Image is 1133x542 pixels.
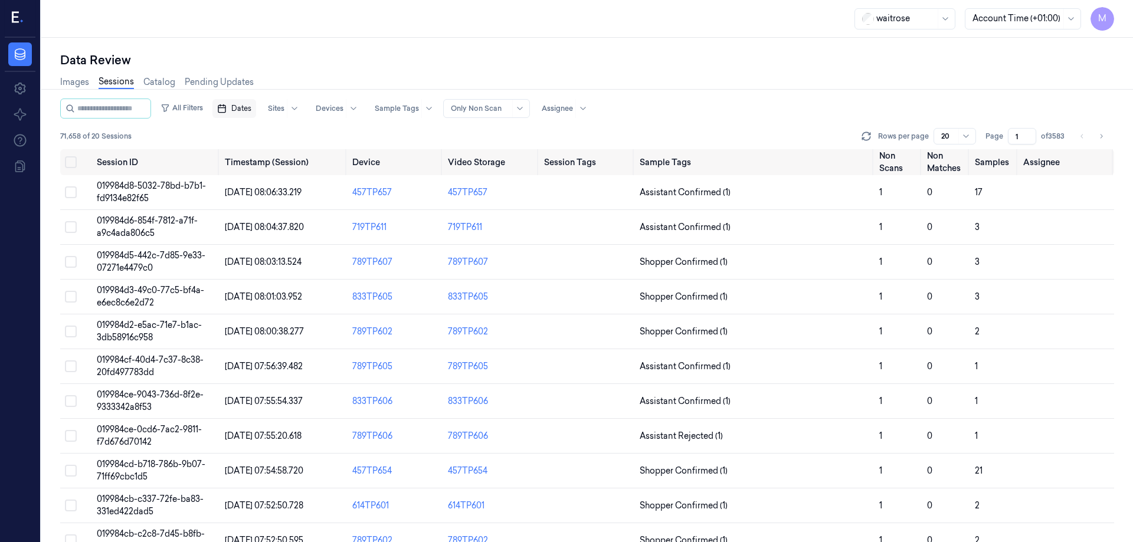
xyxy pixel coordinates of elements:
[65,156,77,168] button: Select all
[225,257,302,267] span: [DATE] 08:03:13.524
[185,76,254,88] a: Pending Updates
[65,221,77,233] button: Select row
[97,180,206,203] span: 019984d8-5032-78bd-b7b1-fd9134e82f65
[640,291,728,303] span: Shopper Confirmed (1)
[975,465,983,476] span: 21
[65,256,77,268] button: Select row
[143,76,175,88] a: Catalog
[448,465,487,477] div: 457TP654
[975,291,980,302] span: 3
[97,250,205,273] span: 019984d5-442c-7d85-9e33-07271e4479c0
[975,500,980,511] span: 2
[65,291,77,303] button: Select row
[448,326,488,338] div: 789TP602
[927,257,932,267] span: 0
[448,256,488,268] div: 789TP607
[352,186,438,199] div: 457TP657
[448,360,488,373] div: 789TP605
[65,186,77,198] button: Select row
[97,389,204,412] span: 019984ce-9043-736d-8f2e-9333342a8f53
[879,257,882,267] span: 1
[975,361,978,372] span: 1
[927,465,932,476] span: 0
[60,76,89,88] a: Images
[352,360,438,373] div: 789TP605
[97,494,204,517] span: 019984cb-c337-72fe-ba83-331ed422dad5
[878,131,929,142] p: Rows per page
[220,149,348,175] th: Timestamp (Session)
[448,221,482,234] div: 719TP611
[922,149,970,175] th: Non Matches
[225,500,303,511] span: [DATE] 07:52:50.728
[65,360,77,372] button: Select row
[97,215,198,238] span: 019984d6-854f-7812-a71f-a9c4ada806c5
[1091,7,1114,31] button: M
[879,465,882,476] span: 1
[975,187,983,198] span: 17
[225,396,303,406] span: [DATE] 07:55:54.337
[1093,128,1109,144] button: Go to next page
[640,221,731,234] span: Assistant Confirmed (1)
[448,500,484,512] div: 614TP601
[927,500,932,511] span: 0
[65,465,77,477] button: Select row
[92,149,220,175] th: Session ID
[927,361,932,372] span: 0
[225,187,302,198] span: [DATE] 08:06:33.219
[352,326,438,338] div: 789TP602
[879,326,882,337] span: 1
[927,291,932,302] span: 0
[640,465,728,477] span: Shopper Confirmed (1)
[65,500,77,511] button: Select row
[97,459,205,482] span: 019984cd-b718-786b-9b07-71ff69cbc1d5
[985,131,1003,142] span: Page
[1041,131,1065,142] span: of 3583
[875,149,922,175] th: Non Scans
[352,465,438,477] div: 457TP654
[635,149,875,175] th: Sample Tags
[352,221,438,234] div: 719TP611
[65,326,77,337] button: Select row
[352,395,438,408] div: 833TP606
[225,291,302,302] span: [DATE] 08:01:03.952
[97,424,202,447] span: 019984ce-0cd6-7ac2-9811-f7d676d70142
[975,326,980,337] span: 2
[640,326,728,338] span: Shopper Confirmed (1)
[640,430,723,442] span: Assistant Rejected (1)
[448,186,487,199] div: 457TP657
[879,187,882,198] span: 1
[975,257,980,267] span: 3
[352,430,438,442] div: 789TP606
[60,131,132,142] span: 71,658 of 20 Sessions
[65,430,77,442] button: Select row
[97,354,204,377] span: 019984cf-40d4-7c37-8c38-20fd497783dd
[60,52,1114,68] div: Data Review
[1074,128,1109,144] nav: pagination
[225,431,302,441] span: [DATE] 07:55:20.618
[879,291,882,302] span: 1
[927,431,932,441] span: 0
[212,99,256,118] button: Dates
[879,361,882,372] span: 1
[640,256,728,268] span: Shopper Confirmed (1)
[225,361,303,372] span: [DATE] 07:56:39.482
[927,222,932,232] span: 0
[640,186,731,199] span: Assistant Confirmed (1)
[97,320,202,343] span: 019984d2-e5ac-71e7-b1ac-3db58916c958
[975,431,978,441] span: 1
[640,395,731,408] span: Assistant Confirmed (1)
[539,149,635,175] th: Session Tags
[65,395,77,407] button: Select row
[448,395,488,408] div: 833TP606
[975,222,980,232] span: 3
[225,326,304,337] span: [DATE] 08:00:38.277
[448,291,488,303] div: 833TP605
[348,149,443,175] th: Device
[879,396,882,406] span: 1
[443,149,539,175] th: Video Storage
[927,187,932,198] span: 0
[156,98,208,117] button: All Filters
[99,75,134,89] a: Sessions
[640,360,731,373] span: Assistant Confirmed (1)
